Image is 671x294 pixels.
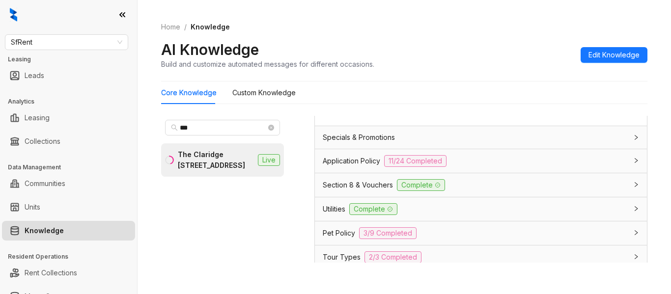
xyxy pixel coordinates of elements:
div: The Claridge [STREET_ADDRESS] [178,149,254,171]
a: Leads [25,66,44,85]
a: Knowledge [25,221,64,241]
div: Application Policy11/24 Completed [315,149,647,173]
h3: Resident Operations [8,252,137,261]
li: Units [2,197,135,217]
span: Utilities [323,204,345,214]
a: Leasing [25,108,50,128]
span: Application Policy [323,156,380,166]
span: close-circle [268,125,274,131]
h2: AI Knowledge [161,40,259,59]
h3: Data Management [8,163,137,172]
span: Section 8 & Vouchers [323,180,393,190]
a: Communities [25,174,65,193]
a: Rent Collections [25,263,77,283]
div: Core Knowledge [161,87,217,98]
span: Complete [397,179,445,191]
button: Edit Knowledge [581,47,647,63]
a: Units [25,197,40,217]
span: Tour Types [323,252,361,263]
span: SfRent [11,35,122,50]
span: Complete [349,203,397,215]
div: Section 8 & VouchersComplete [315,173,647,197]
h3: Analytics [8,97,137,106]
span: collapsed [633,206,639,212]
span: collapsed [633,230,639,236]
li: Leads [2,66,135,85]
span: Pet Policy [323,228,355,239]
span: collapsed [633,134,639,140]
span: Knowledge [191,23,230,31]
li: Rent Collections [2,263,135,283]
span: Edit Knowledge [588,50,640,60]
span: collapsed [633,182,639,187]
img: logo [10,8,17,22]
span: Specials & Promotions [323,132,395,143]
div: Pet Policy3/9 Completed [315,221,647,245]
h3: Leasing [8,55,137,64]
li: / [184,22,187,32]
span: 11/24 Completed [384,155,447,167]
span: 3/9 Completed [359,227,417,239]
li: Communities [2,174,135,193]
div: Custom Knowledge [232,87,296,98]
span: 2/3 Completed [364,251,421,263]
li: Leasing [2,108,135,128]
div: Tour Types2/3 Completed [315,245,647,269]
div: Build and customize automated messages for different occasions. [161,59,374,69]
li: Collections [2,132,135,151]
span: Live [258,154,280,166]
div: UtilitiesComplete [315,197,647,221]
span: collapsed [633,158,639,163]
span: search [171,124,178,131]
a: Home [159,22,182,32]
li: Knowledge [2,221,135,241]
a: Collections [25,132,60,151]
span: collapsed [633,254,639,260]
div: Specials & Promotions [315,126,647,149]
